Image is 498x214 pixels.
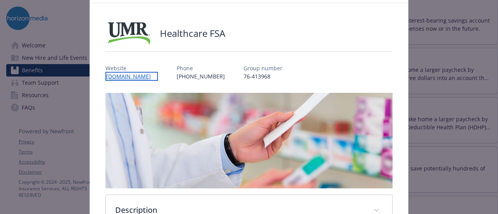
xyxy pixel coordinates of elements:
[177,72,225,80] p: [PHONE_NUMBER]
[177,64,225,72] p: Phone
[105,72,158,81] a: [DOMAIN_NAME]
[105,93,392,188] img: banner
[160,27,225,40] h2: Healthcare FSA
[105,64,158,72] p: Website
[244,64,282,72] p: Group number
[105,22,152,45] img: UMR
[244,72,282,80] p: 76-413968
